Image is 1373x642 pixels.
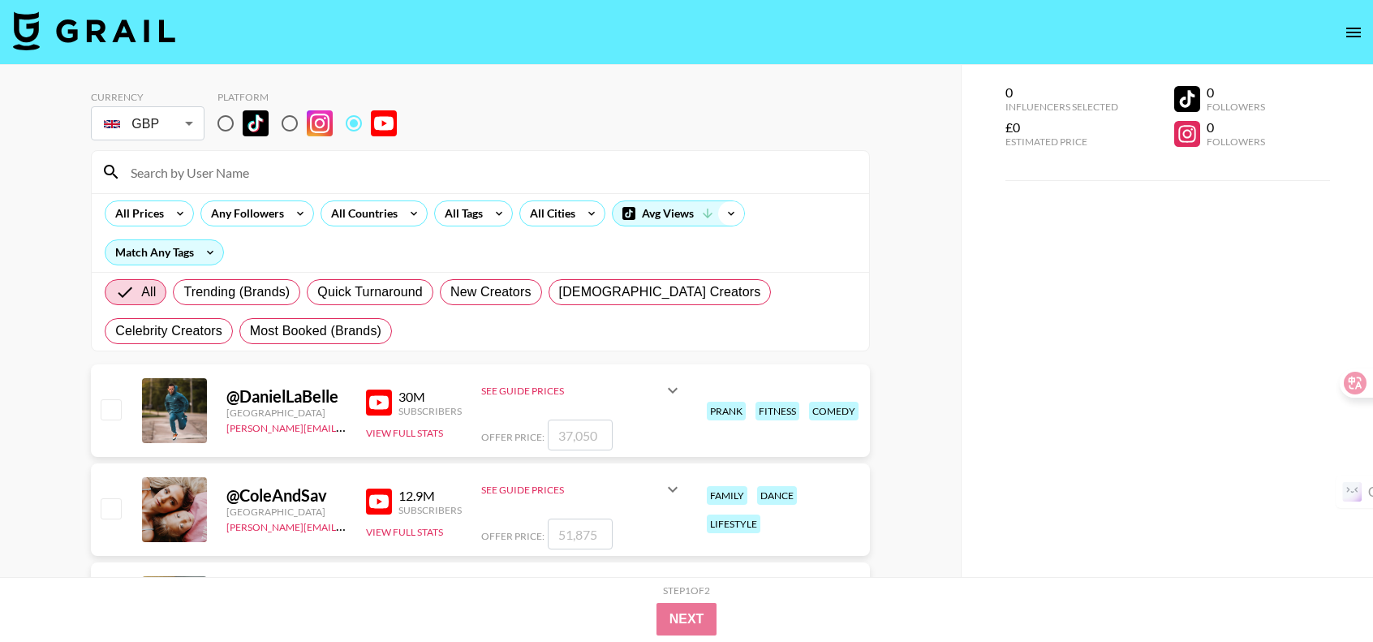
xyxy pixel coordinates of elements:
img: YouTube [371,110,397,136]
div: Followers [1207,136,1265,148]
div: @ ColeAndSav [226,485,346,506]
span: Celebrity Creators [115,321,222,341]
div: Influencers Selected [1005,101,1118,113]
div: prank [707,402,746,420]
div: 30M [398,389,462,405]
button: Next [656,603,717,636]
div: All Prices [105,201,167,226]
input: 51,875 [548,519,613,549]
div: [GEOGRAPHIC_DATA] [226,407,346,419]
div: Estimated Price [1005,136,1118,148]
div: All Cities [520,201,579,226]
div: See Guide Prices [481,371,682,410]
div: See Guide Prices [481,470,682,509]
div: Step 1 of 2 [663,584,710,597]
button: View Full Stats [366,427,443,439]
button: open drawer [1337,16,1370,49]
span: Quick Turnaround [317,282,423,302]
div: Platform [217,91,410,103]
div: Subscribers [398,504,462,516]
div: family [707,486,747,505]
span: [DEMOGRAPHIC_DATA] Creators [559,282,761,302]
input: Search by User Name [121,159,859,185]
span: Trending (Brands) [183,282,290,302]
div: Avg Views [613,201,744,226]
img: Instagram [307,110,333,136]
div: Followers [1207,101,1265,113]
div: See Guide Prices [481,484,663,496]
div: Match Any Tags [105,240,223,265]
div: GBP [94,110,201,138]
div: Any Followers [201,201,287,226]
img: YouTube [366,489,392,515]
div: dance [757,486,797,505]
img: TikTok [243,110,269,136]
div: £0 [1005,119,1118,136]
span: All [141,282,156,302]
div: Currency [91,91,204,103]
div: lifestyle [707,515,760,533]
span: Offer Price: [481,431,544,443]
div: Subscribers [398,405,462,417]
a: [PERSON_NAME][EMAIL_ADDRESS][DOMAIN_NAME] [226,518,467,533]
div: See Guide Prices [481,385,663,397]
div: 0 [1207,119,1265,136]
span: Most Booked (Brands) [250,321,381,341]
input: 37,050 [548,420,613,450]
div: 12.9M [398,488,462,504]
div: All Tags [435,201,486,226]
button: View Full Stats [366,526,443,538]
div: comedy [809,402,859,420]
div: [GEOGRAPHIC_DATA] [226,506,346,518]
div: All Countries [321,201,401,226]
a: [PERSON_NAME][EMAIL_ADDRESS][DOMAIN_NAME] [226,419,467,434]
span: New Creators [450,282,532,302]
img: Grail Talent [13,11,175,50]
div: See Guide Prices [481,569,682,608]
div: @ DanielLaBelle [226,386,346,407]
span: Offer Price: [481,530,544,542]
iframe: Drift Widget Chat Controller [1292,561,1354,623]
div: 0 [1207,84,1265,101]
div: 0 [1005,84,1118,101]
img: YouTube [366,390,392,416]
div: fitness [755,402,799,420]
